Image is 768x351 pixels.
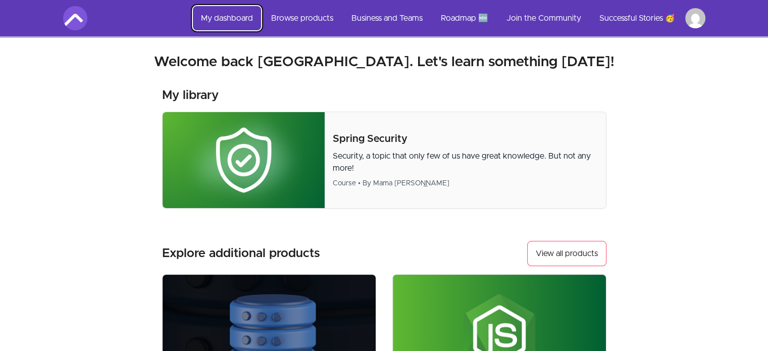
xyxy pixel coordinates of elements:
img: Profile image for Haifa Chagwey [685,8,705,28]
p: Spring Security [333,132,598,146]
div: Course • By Mama [PERSON_NAME] [333,178,598,188]
a: Browse products [263,6,341,30]
img: Product image for Spring Security [163,112,325,208]
a: Roadmap 🆕 [433,6,496,30]
a: Business and Teams [343,6,431,30]
a: Product image for Spring SecuritySpring SecuritySecurity, a topic that only few of us have great ... [162,112,606,209]
h3: My library [162,87,219,104]
nav: Main [193,6,705,30]
a: My dashboard [193,6,261,30]
img: Amigoscode logo [63,6,87,30]
h3: Explore additional products [162,245,320,262]
a: Join the Community [498,6,589,30]
a: View all products [527,241,606,266]
h2: Welcome back [GEOGRAPHIC_DATA]. Let's learn something [DATE]! [63,53,705,71]
a: Successful Stories 🥳 [591,6,683,30]
p: Security, a topic that only few of us have great knowledge. But not any more! [333,150,598,174]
